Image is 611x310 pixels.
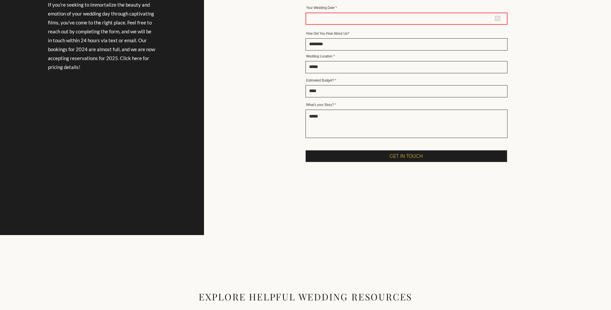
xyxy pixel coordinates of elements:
span: GET IN TOUCH [389,153,423,159]
button: Open calendar [495,16,500,21]
label: How Did You Hear About Us? [305,32,508,35]
label: Wedding Location [305,55,508,58]
button: GET IN TOUCH [305,150,507,162]
label: Your Wedding Date [305,6,508,10]
span: EXPLORE HELPFUL WEDDING RESOURCES [199,291,412,303]
label: Estimated Budget? [305,79,508,82]
label: What's your Story? [305,103,508,107]
span: If you're seeking to immortalize the beauty and emotion of your wedding day through captivating f... [48,2,155,70]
